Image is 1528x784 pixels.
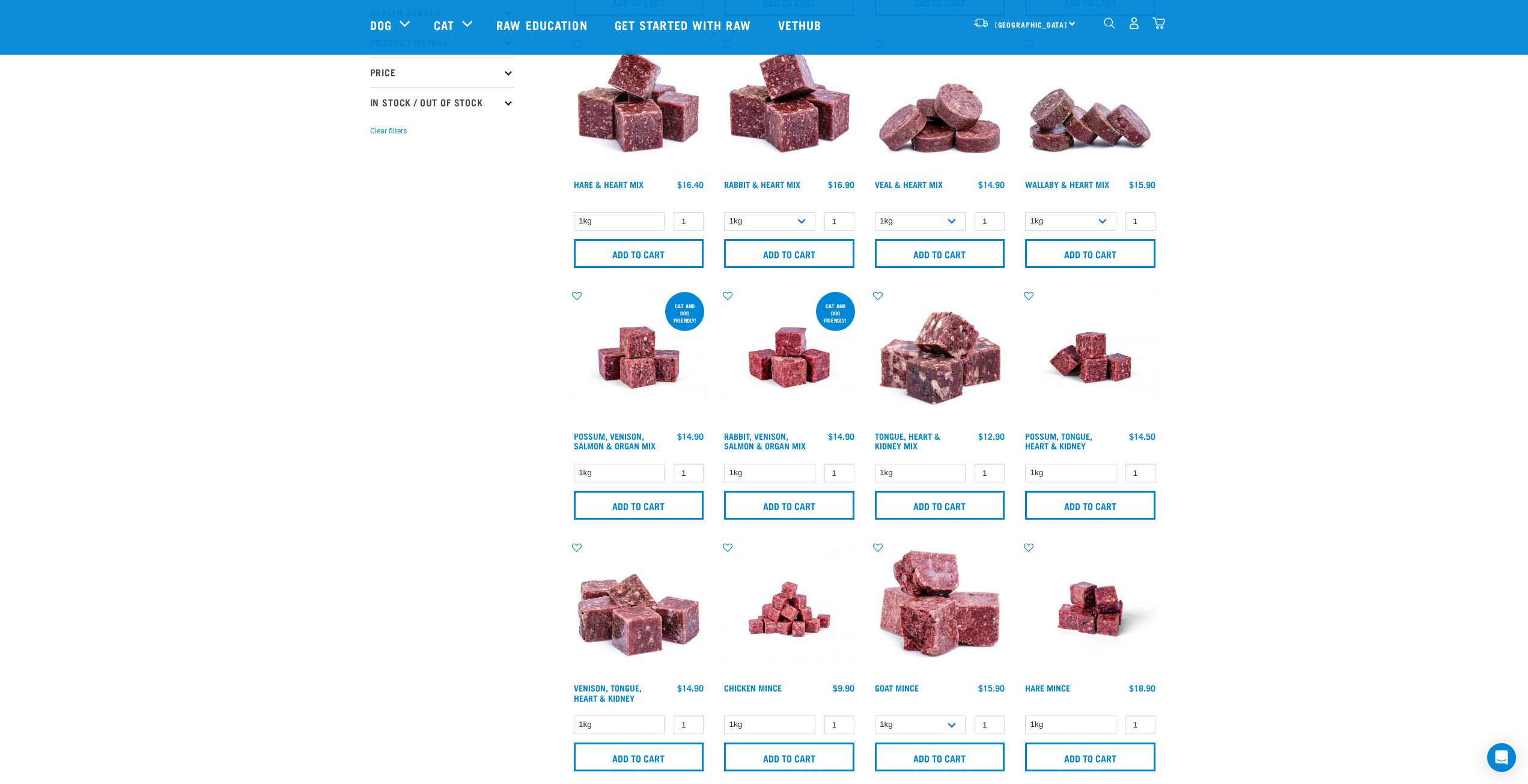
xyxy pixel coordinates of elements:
[574,491,704,520] input: Add to cart
[434,16,454,34] a: Cat
[875,182,943,186] a: Veal & Heart Mix
[872,38,1008,174] img: 1152 Veal Heart Medallions 01
[872,541,1008,678] img: 1077 Wild Goat Mince 01
[1487,743,1516,772] div: Open Intercom Messenger
[1125,716,1155,734] input: 1
[875,685,919,690] a: Goat Mince
[674,716,704,734] input: 1
[1129,180,1155,189] div: $15.90
[677,180,704,189] div: $16.40
[875,743,1005,771] input: Add to cart
[824,212,854,231] input: 1
[484,1,602,49] a: Raw Education
[724,491,854,520] input: Add to cart
[724,182,800,186] a: Rabbit & Heart Mix
[1025,491,1155,520] input: Add to cart
[574,685,642,699] a: Venison, Tongue, Heart & Kidney
[1025,434,1092,448] a: Possum, Tongue, Heart & Kidney
[370,126,407,136] button: Clear filters
[721,290,857,426] img: Rabbit Venison Salmon Organ 1688
[1129,431,1155,441] div: $14.50
[1128,17,1140,29] img: user.png
[1022,290,1158,426] img: Possum Tongue Heart Kidney 1682
[574,743,704,771] input: Add to cart
[1025,239,1155,268] input: Add to cart
[721,541,857,678] img: Chicken M Ince 1613
[1104,17,1115,29] img: home-icon-1@2x.png
[875,239,1005,268] input: Add to cart
[724,743,854,771] input: Add to cart
[828,180,854,189] div: $16.90
[816,297,855,329] div: Cat and dog friendly!
[574,182,644,186] a: Hare & Heart Mix
[370,87,514,117] p: In Stock / Out Of Stock
[975,464,1005,482] input: 1
[571,541,707,678] img: Pile Of Cubed Venison Tongue Mix For Pets
[824,464,854,482] input: 1
[875,491,1005,520] input: Add to cart
[766,1,837,49] a: Vethub
[973,17,989,28] img: van-moving.png
[1125,464,1155,482] input: 1
[574,239,704,268] input: Add to cart
[978,431,1005,441] div: $12.90
[828,431,854,441] div: $14.90
[1022,38,1158,174] img: 1093 Wallaby Heart Medallions 01
[1022,541,1158,678] img: Raw Essentials Hare Mince Raw Bites For Cats & Dogs
[574,434,656,448] a: Possum, Venison, Salmon & Organ Mix
[975,212,1005,231] input: 1
[1025,685,1070,690] a: Hare Mince
[674,464,704,482] input: 1
[978,180,1005,189] div: $14.90
[370,57,514,87] p: Price
[1025,743,1155,771] input: Add to cart
[1125,212,1155,231] input: 1
[674,212,704,231] input: 1
[665,297,704,329] div: cat and dog friendly!
[1025,182,1109,186] a: Wallaby & Heart Mix
[875,434,940,448] a: Tongue, Heart & Kidney Mix
[677,683,704,693] div: $14.90
[724,434,806,448] a: Rabbit, Venison, Salmon & Organ Mix
[995,22,1068,26] span: [GEOGRAPHIC_DATA]
[724,685,782,690] a: Chicken Mince
[975,716,1005,734] input: 1
[571,290,707,426] img: Possum Venison Salmon Organ 1626
[978,683,1005,693] div: $15.90
[1129,683,1155,693] div: $18.90
[724,239,854,268] input: Add to cart
[872,290,1008,426] img: 1167 Tongue Heart Kidney Mix 01
[571,38,707,174] img: Pile Of Cubed Hare Heart For Pets
[721,38,857,174] img: 1087 Rabbit Heart Cubes 01
[603,1,766,49] a: Get started with Raw
[824,716,854,734] input: 1
[833,683,854,693] div: $9.90
[677,431,704,441] div: $14.90
[1152,17,1165,29] img: home-icon@2x.png
[370,16,392,34] a: Dog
